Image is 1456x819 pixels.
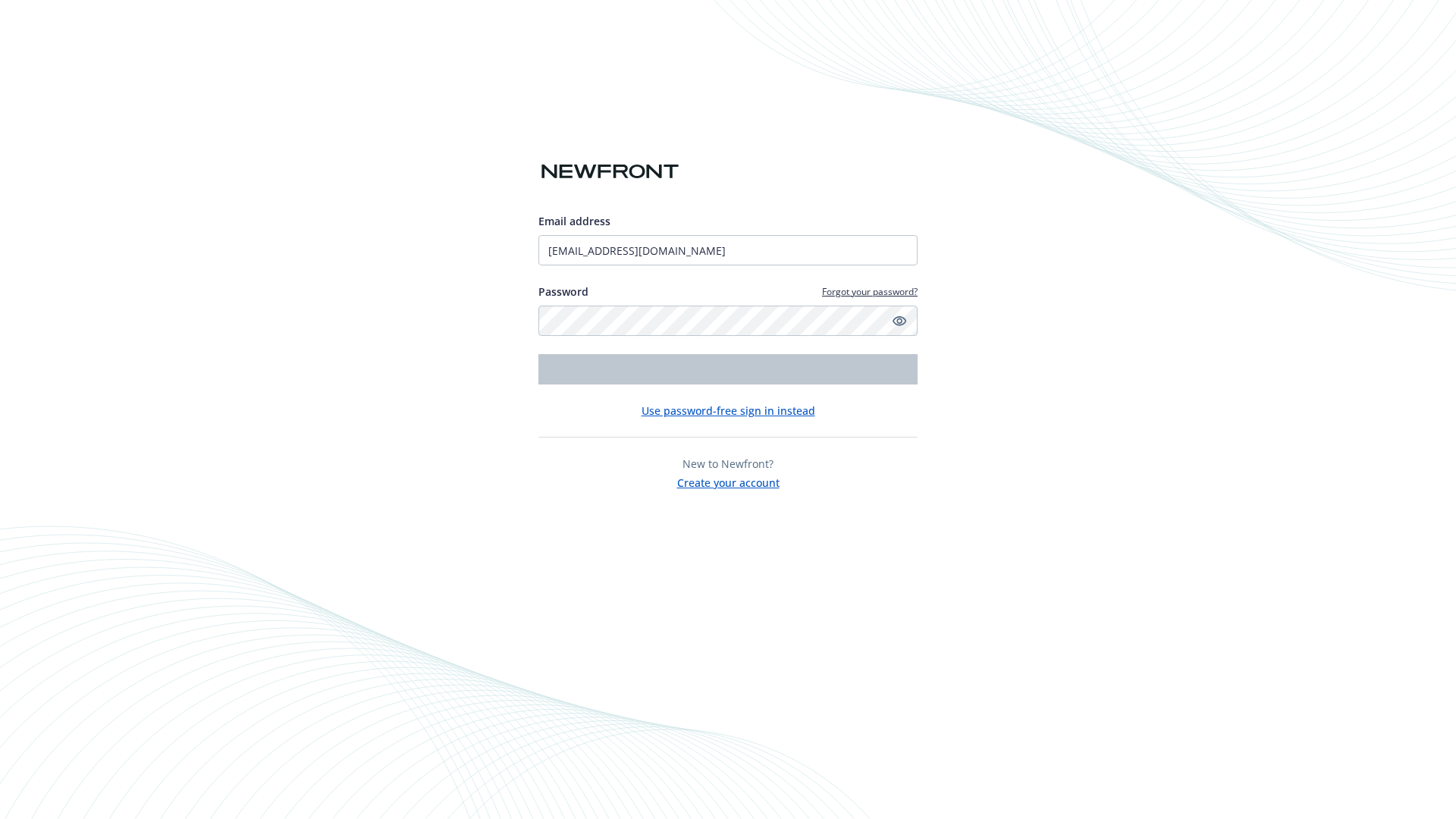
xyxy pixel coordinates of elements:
button: Use password-free sign in instead [642,403,815,419]
img: Newfront logo [538,158,682,185]
input: Enter your email [538,235,918,265]
a: Show password [890,312,908,330]
label: Password [538,284,588,300]
a: Forgot your password? [822,285,918,298]
span: Login [714,362,742,376]
button: Create your account [677,472,780,491]
span: New to Newfront? [682,457,773,471]
input: Enter your password [538,306,918,336]
button: Login [538,354,918,384]
span: Email address [538,214,610,228]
